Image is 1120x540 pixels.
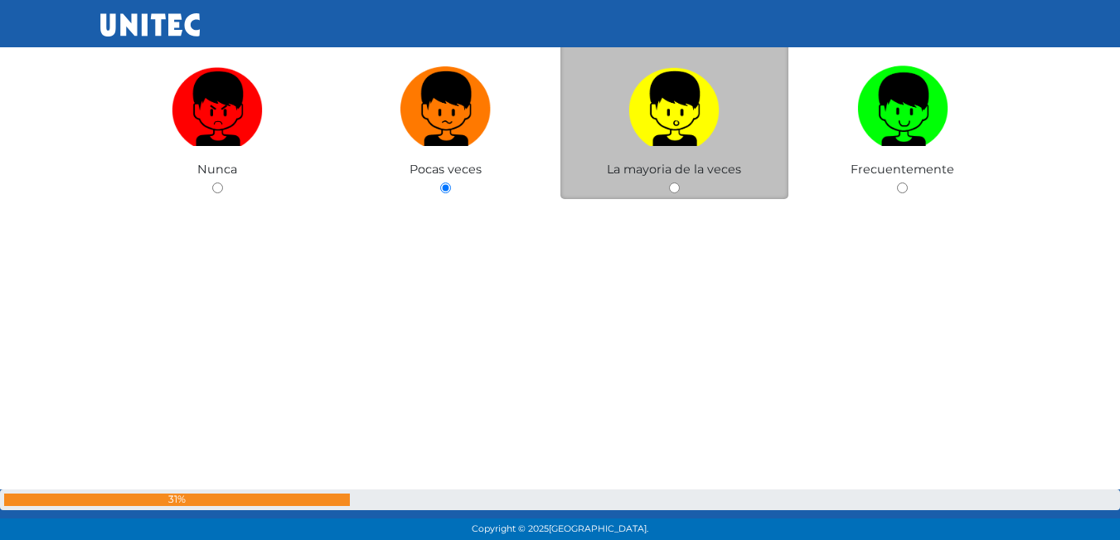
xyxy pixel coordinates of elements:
[628,60,720,147] img: La mayoria de la veces
[549,523,648,534] span: [GEOGRAPHIC_DATA].
[410,162,482,177] span: Pocas veces
[851,162,954,177] span: Frecuentemente
[172,60,263,147] img: Nunca
[607,162,741,177] span: La mayoria de la veces
[197,162,237,177] span: Nunca
[100,13,200,36] img: UNITEC
[857,60,948,147] img: Frecuentemente
[4,494,350,506] div: 31%
[400,60,492,147] img: Pocas veces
